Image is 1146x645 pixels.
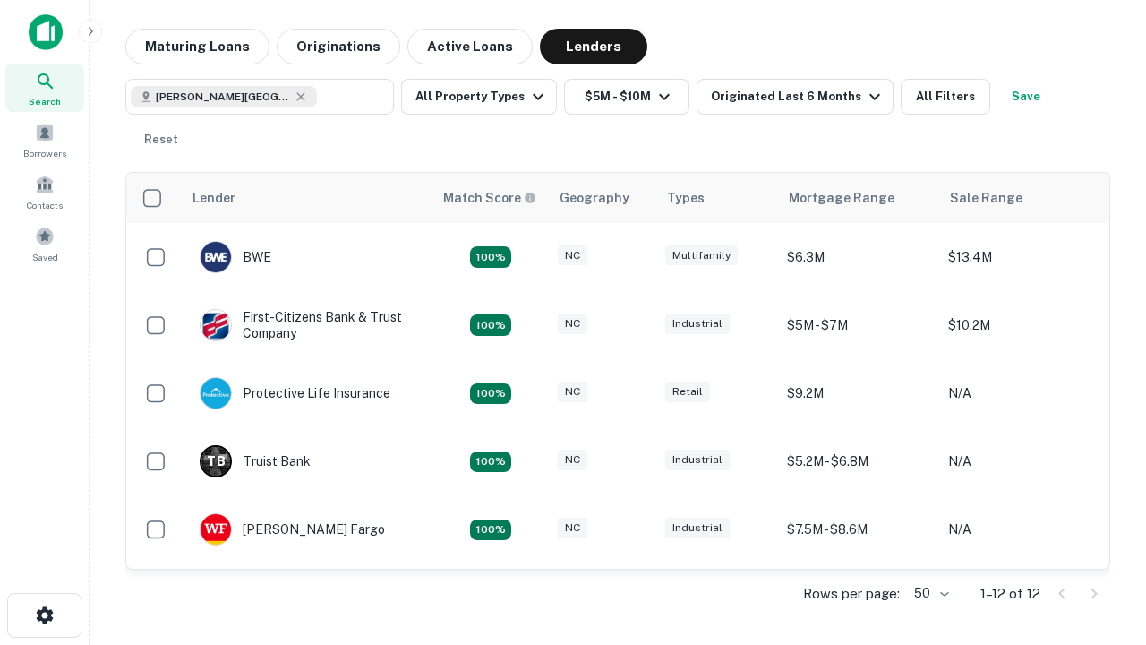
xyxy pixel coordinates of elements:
[540,29,647,64] button: Lenders
[558,382,587,402] div: NC
[470,451,511,473] div: Matching Properties: 3, hasApolloMatch: undefined
[564,79,689,115] button: $5M - $10M
[156,89,290,105] span: [PERSON_NAME][GEOGRAPHIC_DATA], [GEOGRAPHIC_DATA]
[29,94,61,108] span: Search
[200,241,271,273] div: BWE
[27,198,63,212] span: Contacts
[665,245,738,266] div: Multifamily
[711,86,885,107] div: Originated Last 6 Months
[697,79,894,115] button: Originated Last 6 Months
[778,427,939,495] td: $5.2M - $6.8M
[443,188,533,208] h6: Match Score
[401,79,557,115] button: All Property Types
[201,310,231,340] img: picture
[980,583,1040,605] p: 1–12 of 12
[789,187,894,209] div: Mortgage Range
[665,518,730,538] div: Industrial
[23,146,66,160] span: Borrowers
[200,445,311,477] div: Truist Bank
[665,382,710,402] div: Retail
[939,223,1100,291] td: $13.4M
[665,450,730,470] div: Industrial
[201,378,231,408] img: picture
[803,583,900,605] p: Rows per page:
[558,450,587,470] div: NC
[5,116,84,164] a: Borrowers
[560,187,629,209] div: Geography
[778,223,939,291] td: $6.3M
[470,246,511,268] div: Matching Properties: 2, hasApolloMatch: undefined
[1056,444,1146,530] iframe: Chat Widget
[778,495,939,563] td: $7.5M - $8.6M
[200,309,415,341] div: First-citizens Bank & Trust Company
[939,427,1100,495] td: N/A
[470,520,511,541] div: Matching Properties: 2, hasApolloMatch: undefined
[778,291,939,359] td: $5M - $7M
[432,173,549,223] th: Capitalize uses an advanced AI algorithm to match your search with the best lender. The match sco...
[667,187,705,209] div: Types
[907,580,952,606] div: 50
[201,514,231,545] img: picture
[558,314,587,334] div: NC
[201,242,231,272] img: picture
[901,79,990,115] button: All Filters
[778,359,939,427] td: $9.2M
[182,173,432,223] th: Lender
[939,173,1100,223] th: Sale Range
[133,122,190,158] button: Reset
[5,168,84,216] a: Contacts
[950,187,1022,209] div: Sale Range
[656,173,778,223] th: Types
[665,314,730,334] div: Industrial
[997,79,1055,115] button: Save your search to get updates of matches that match your search criteria.
[443,188,536,208] div: Capitalize uses an advanced AI algorithm to match your search with the best lender. The match sco...
[29,14,63,50] img: capitalize-icon.png
[5,64,84,112] a: Search
[939,495,1100,563] td: N/A
[32,250,58,264] span: Saved
[470,383,511,405] div: Matching Properties: 2, hasApolloMatch: undefined
[200,377,390,409] div: Protective Life Insurance
[5,219,84,268] a: Saved
[470,314,511,336] div: Matching Properties: 2, hasApolloMatch: undefined
[558,518,587,538] div: NC
[939,359,1100,427] td: N/A
[407,29,533,64] button: Active Loans
[207,452,225,471] p: T B
[939,291,1100,359] td: $10.2M
[277,29,400,64] button: Originations
[939,563,1100,632] td: N/A
[778,563,939,632] td: $8.8M
[192,187,235,209] div: Lender
[778,173,939,223] th: Mortgage Range
[125,29,269,64] button: Maturing Loans
[200,513,385,546] div: [PERSON_NAME] Fargo
[558,245,587,266] div: NC
[549,173,656,223] th: Geography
